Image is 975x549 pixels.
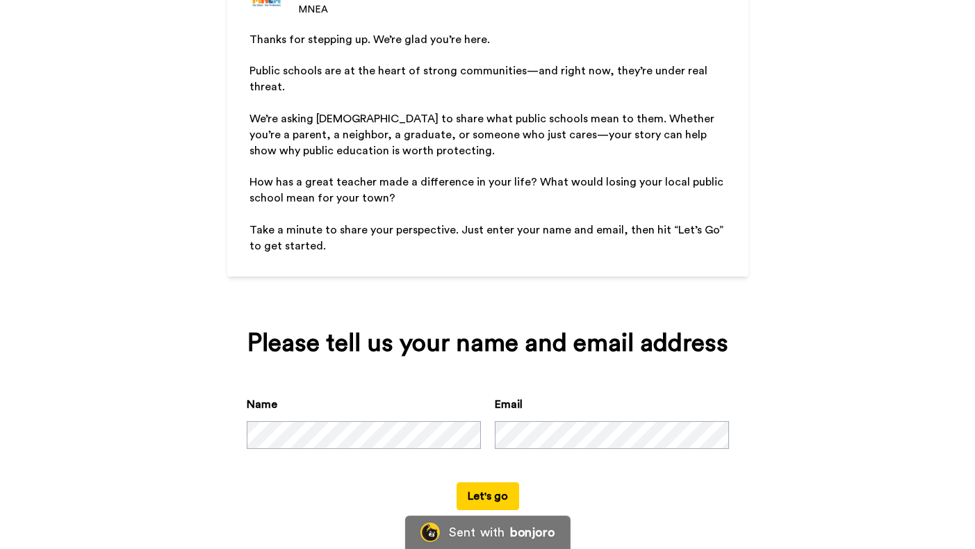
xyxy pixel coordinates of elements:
[457,482,519,510] button: Let's go
[404,516,570,549] a: Bonjoro LogoSent withbonjoro
[249,113,717,156] span: We’re asking [DEMOGRAPHIC_DATA] to share what public schools mean to them. Whether you’re a paren...
[247,396,277,413] label: Name
[449,526,505,539] div: Sent with
[249,34,490,45] span: Thanks for stepping up. We’re glad you’re here.
[247,329,729,357] div: Please tell us your name and email address
[249,177,726,204] span: How has a great teacher made a difference in your life? What would losing your local public schoo...
[420,523,439,542] img: Bonjoro Logo
[298,3,525,17] div: MNEA
[510,526,555,539] div: bonjoro
[249,224,726,252] span: Take a minute to share your perspective. Just enter your name and email, then hit “Let’s Go” to g...
[495,396,523,413] label: Email
[249,65,710,92] span: Public schools are at the heart of strong communities—and right now, they’re under real threat.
